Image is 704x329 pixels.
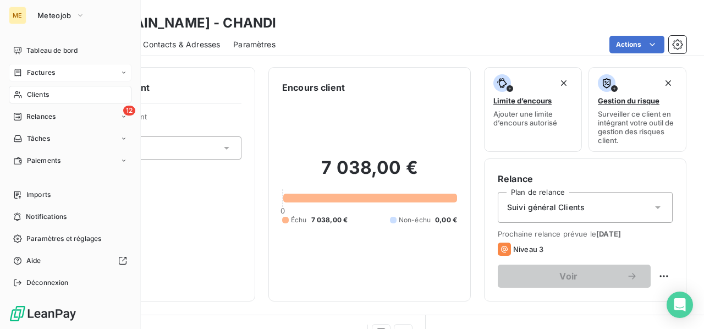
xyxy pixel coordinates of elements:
span: Non-échu [399,215,431,225]
span: Paiements [27,156,61,166]
span: 0 [280,206,285,215]
span: Factures [27,68,55,78]
h6: Encours client [282,81,345,94]
span: Gestion du risque [598,96,659,105]
button: Gestion du risqueSurveiller ce client en intégrant votre outil de gestion des risques client. [588,67,686,152]
span: Niveau 3 [513,245,543,254]
button: Actions [609,36,664,53]
span: Limite d’encours [493,96,552,105]
span: Clients [27,90,49,100]
div: Open Intercom Messenger [667,292,693,318]
h2: 7 038,00 € [282,157,457,190]
div: ME [9,7,26,24]
span: Ajouter une limite d’encours autorisé [493,109,573,127]
span: Contacts & Adresses [143,39,220,50]
button: Limite d’encoursAjouter une limite d’encours autorisé [484,67,582,152]
a: Aide [9,252,131,270]
h3: [DOMAIN_NAME] - CHANDI [97,13,276,33]
h6: Informations client [67,81,241,94]
img: Logo LeanPay [9,305,77,322]
span: Échu [291,215,307,225]
span: 0,00 € [435,215,457,225]
span: Aide [26,256,41,266]
span: 12 [123,106,135,116]
span: Imports [26,190,51,200]
span: Suivi général Clients [507,202,585,213]
span: Tableau de bord [26,46,78,56]
h6: Relance [498,172,673,185]
span: Prochaine relance prévue le [498,229,673,238]
span: Tâches [27,134,50,144]
span: Déconnexion [26,278,69,288]
span: Voir [511,272,626,281]
span: Surveiller ce client en intégrant votre outil de gestion des risques client. [598,109,677,145]
span: Relances [26,112,56,122]
span: 7 038,00 € [311,215,348,225]
span: [DATE] [596,229,621,238]
button: Voir [498,265,651,288]
span: Propriétés Client [89,112,241,128]
span: Paramètres [233,39,276,50]
span: Notifications [26,212,67,222]
span: Meteojob [37,11,71,20]
span: Paramètres et réglages [26,234,101,244]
